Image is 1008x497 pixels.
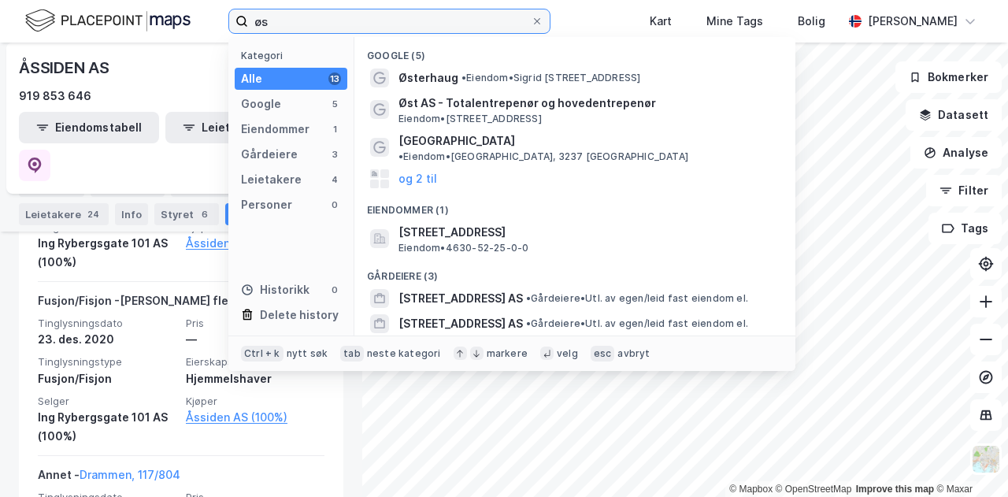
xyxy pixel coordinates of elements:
iframe: Chat Widget [929,421,1008,497]
span: Gårdeiere • Utl. av egen/leid fast eiendom el. [526,292,748,305]
div: 1 [328,123,341,135]
div: Info [115,203,148,225]
button: Leietakertabell [165,112,306,143]
span: Eierskapstype [186,355,324,369]
a: Åssiden AS (100%) [186,234,324,253]
span: Pris [186,317,324,330]
div: Eiendommer [241,120,309,139]
span: Gårdeiere • Utl. av egen/leid fast eiendom el. [526,317,748,330]
div: 0 [328,284,341,296]
span: [STREET_ADDRESS] AS [398,289,523,308]
div: 919 853 646 [19,87,91,106]
button: Eiendomstabell [19,112,159,143]
input: Søk på adresse, matrikkel, gårdeiere, leietakere eller personer [248,9,531,33]
span: [STREET_ADDRESS] [398,223,776,242]
div: Mine Tags [706,12,763,31]
div: tab [340,346,364,362]
div: Kontrollprogram for chat [929,421,1008,497]
div: Gårdeiere (3) [354,258,795,286]
span: Selger [38,395,176,408]
button: og 2 til [398,169,437,188]
div: 3 [328,148,341,161]
div: 4 [328,173,341,186]
span: • [461,72,466,83]
div: Ing Rybergsgate 101 AS (100%) [38,234,176,272]
button: Bokmerker [895,61,1002,93]
a: OpenStreetMap [776,484,852,495]
div: Delete history [260,306,339,325]
div: esc [591,346,615,362]
span: Eiendom • [STREET_ADDRESS] [398,113,542,125]
div: Google (5) [354,37,795,65]
div: — [186,330,324,349]
span: [STREET_ADDRESS] AS [398,314,523,333]
div: Fusjon/Fisjon [38,369,176,388]
div: velg [557,347,578,360]
span: • [526,317,531,329]
div: Alle [241,69,262,88]
div: 6 [197,206,213,222]
div: avbryt [617,347,650,360]
div: 5 [328,98,341,110]
div: Fusjon/Fisjon - [PERSON_NAME] flere [38,291,240,317]
button: Analyse [910,137,1002,169]
div: 0 [328,198,341,211]
span: [GEOGRAPHIC_DATA] [398,132,515,150]
div: [PERSON_NAME] [868,12,958,31]
div: Gårdeiere [241,145,298,164]
span: • [526,292,531,304]
div: Styret [154,203,219,225]
div: ÅSSIDEN AS [19,55,113,80]
div: Google [241,95,281,113]
div: Kart [650,12,672,31]
button: Tags [928,213,1002,244]
img: logo.f888ab2527a4732fd821a326f86c7f29.svg [25,7,191,35]
a: Mapbox [729,484,773,495]
div: 24 [84,206,102,222]
span: Eiendom • 4630-52-25-0-0 [398,242,528,254]
span: Øst AS - Totalentrepenør og hovedentrepenør [398,94,776,113]
div: markere [487,347,528,360]
span: Tinglysningstype [38,355,176,369]
div: Kategori [241,50,347,61]
button: Filter [926,175,1002,206]
div: nytt søk [287,347,328,360]
div: 23. des. 2020 [38,330,176,349]
div: Leietakere [19,203,109,225]
span: Kjøper [186,395,324,408]
div: Personer [241,195,292,214]
span: • [398,150,403,162]
a: Åssiden AS (100%) [186,408,324,427]
div: Leietakere [241,170,302,189]
div: Ctrl + k [241,346,283,362]
span: Østerhaug [398,69,458,87]
button: Datasett [906,99,1002,131]
span: Eiendom • Sigrid [STREET_ADDRESS] [461,72,640,84]
div: Transaksjoner [225,203,333,225]
div: Historikk [241,280,309,299]
span: Tinglysningsdato [38,317,176,330]
div: neste kategori [367,347,441,360]
div: Bolig [798,12,825,31]
span: Eiendom • [GEOGRAPHIC_DATA], 3237 [GEOGRAPHIC_DATA] [398,150,688,163]
div: Eiendommer (1) [354,191,795,220]
div: Hjemmelshaver [186,369,324,388]
div: Annet - [38,465,180,491]
div: 13 [328,72,341,85]
a: Improve this map [856,484,934,495]
a: Drammen, 117/804 [80,468,180,481]
div: Ing Rybergsgate 101 AS (100%) [38,408,176,446]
